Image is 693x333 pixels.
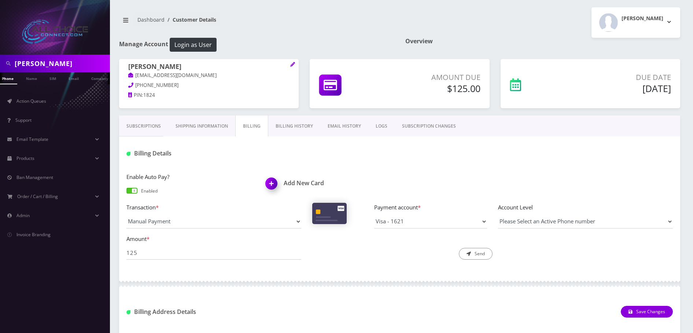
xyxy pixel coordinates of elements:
a: [EMAIL_ADDRESS][DOMAIN_NAME] [128,72,217,79]
a: Billing [235,116,268,137]
button: Send [459,248,493,260]
h1: Add New Card [266,180,394,187]
span: Admin [16,212,30,219]
a: Login as User [168,40,217,48]
a: SUBSCRIPTION CHANGES [395,116,463,137]
label: Transaction [126,203,301,212]
h1: Billing Details [126,150,301,157]
label: Enable Auto Pay? [126,173,255,181]
h1: Billing Address Details [126,308,301,315]
input: Search in Company [15,56,108,70]
li: Customer Details [165,16,216,23]
img: Cards [312,203,347,224]
h1: [PERSON_NAME] [128,63,290,72]
img: Billing Address Detail [126,310,130,314]
a: Email [65,72,82,84]
button: Save Changes [621,306,673,318]
a: EMAIL HISTORY [320,116,368,137]
img: Add New Card [262,175,284,197]
span: [PHONE_NUMBER] [135,82,178,88]
a: Subscriptions [119,116,168,137]
a: SIM [46,72,60,84]
h5: [DATE] [567,83,671,94]
span: 1824 [143,92,155,98]
h1: Overview [405,38,681,45]
a: Shipping Information [168,116,235,137]
span: Email Template [16,136,48,142]
button: [PERSON_NAME] [591,7,680,38]
span: Products [16,155,34,161]
a: Billing History [268,116,320,137]
span: Invoice Branding [16,231,51,238]
a: Add New CardAdd New Card [266,180,394,187]
h5: $125.00 [391,83,480,94]
p: Amount Due [391,72,480,83]
span: Support [15,117,32,123]
a: Company [88,72,112,84]
p: Due Date [567,72,671,83]
span: Action Queues [16,98,46,104]
h2: [PERSON_NAME] [622,15,663,22]
nav: breadcrumb [119,12,394,33]
a: Name [22,72,41,84]
input: Please Enter Amount [126,246,301,260]
a: PIN: [128,92,143,99]
button: Login as User [170,38,217,52]
label: Amount [126,235,301,243]
img: All Choice Connect [22,20,88,44]
a: LOGS [368,116,395,137]
label: Payment account [374,203,487,212]
span: Order / Cart / Billing [17,193,58,200]
span: Ban Management [16,174,53,180]
h1: Manage Account [119,38,394,52]
label: Account Level [498,203,673,212]
a: Dashboard [137,16,165,23]
img: Billing Details [126,152,130,156]
p: Enabled [141,188,158,194]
